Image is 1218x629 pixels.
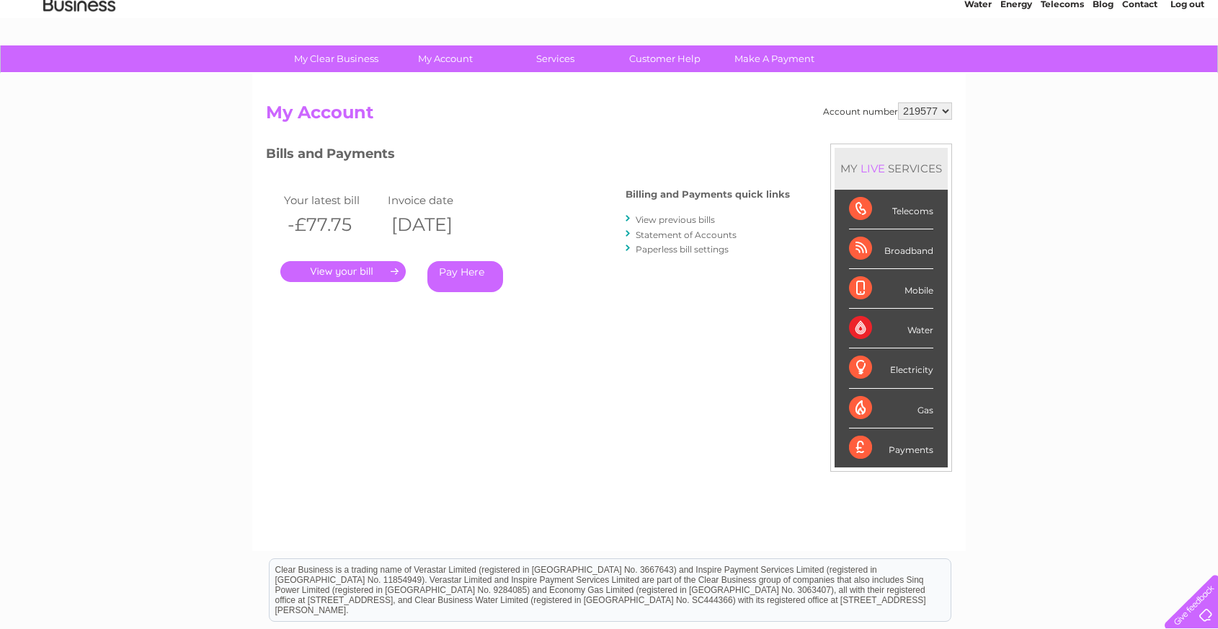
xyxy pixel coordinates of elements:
[849,229,933,269] div: Broadband
[277,45,396,72] a: My Clear Business
[1000,61,1032,72] a: Energy
[626,189,790,200] h4: Billing and Payments quick links
[43,38,116,82] img: logo.png
[1170,61,1204,72] a: Log out
[384,210,488,239] th: [DATE]
[270,8,951,70] div: Clear Business is a trading name of Verastar Limited (registered in [GEOGRAPHIC_DATA] No. 3667643...
[605,45,724,72] a: Customer Help
[946,7,1046,25] a: 0333 014 3131
[386,45,505,72] a: My Account
[1093,61,1113,72] a: Blog
[1122,61,1157,72] a: Contact
[636,214,715,225] a: View previous bills
[427,261,503,292] a: Pay Here
[823,102,952,120] div: Account number
[280,190,384,210] td: Your latest bill
[849,348,933,388] div: Electricity
[280,210,384,239] th: -£77.75
[496,45,615,72] a: Services
[266,102,952,130] h2: My Account
[266,144,790,169] h3: Bills and Payments
[280,261,406,282] a: .
[964,61,992,72] a: Water
[849,269,933,309] div: Mobile
[849,428,933,467] div: Payments
[715,45,834,72] a: Make A Payment
[849,309,933,348] div: Water
[384,190,488,210] td: Invoice date
[636,229,737,240] a: Statement of Accounts
[849,389,933,428] div: Gas
[1041,61,1084,72] a: Telecoms
[858,162,888,175] div: LIVE
[849,190,933,229] div: Telecoms
[835,148,948,189] div: MY SERVICES
[636,244,729,255] a: Paperless bill settings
